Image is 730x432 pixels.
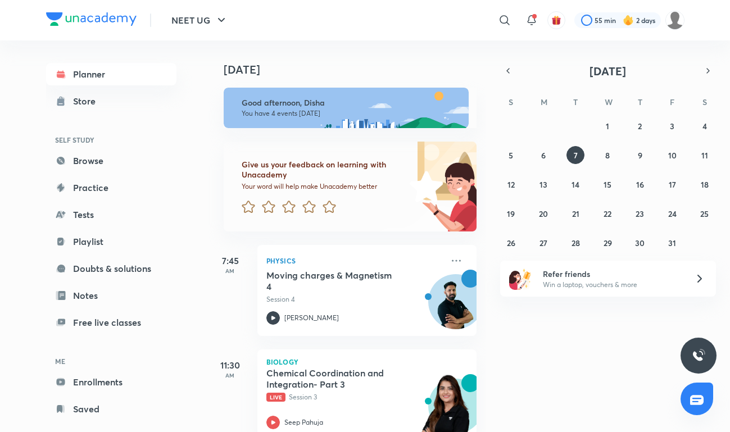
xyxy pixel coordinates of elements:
abbr: October 31, 2025 [668,238,676,248]
a: Practice [46,176,176,199]
p: [PERSON_NAME] [284,313,339,323]
a: Planner [46,63,176,85]
abbr: Monday [541,97,547,107]
button: October 17, 2025 [663,175,681,193]
button: October 7, 2025 [566,146,584,164]
abbr: October 16, 2025 [636,179,644,190]
button: October 3, 2025 [663,117,681,135]
abbr: October 1, 2025 [606,121,609,131]
h5: Moving charges & Magnetism 4 [266,270,406,292]
button: October 2, 2025 [631,117,649,135]
abbr: October 12, 2025 [507,179,515,190]
a: Free live classes [46,311,176,334]
abbr: October 27, 2025 [539,238,547,248]
p: Biology [266,358,468,365]
img: Avatar [429,280,483,334]
button: October 24, 2025 [663,204,681,222]
h5: 11:30 [208,358,253,372]
span: Live [266,393,285,402]
abbr: October 28, 2025 [572,238,580,248]
abbr: October 13, 2025 [539,179,547,190]
button: October 30, 2025 [631,234,649,252]
abbr: October 24, 2025 [668,208,677,219]
abbr: October 23, 2025 [636,208,644,219]
button: October 4, 2025 [696,117,714,135]
button: NEET UG [165,9,235,31]
abbr: October 26, 2025 [507,238,515,248]
abbr: October 10, 2025 [668,150,677,161]
a: Playlist [46,230,176,253]
button: [DATE] [516,63,700,79]
abbr: October 29, 2025 [604,238,612,248]
button: October 1, 2025 [598,117,616,135]
h5: 7:45 [208,254,253,267]
button: October 25, 2025 [696,204,714,222]
abbr: October 25, 2025 [700,208,709,219]
abbr: October 22, 2025 [604,208,611,219]
button: October 13, 2025 [534,175,552,193]
abbr: Thursday [638,97,642,107]
img: feedback_image [371,142,477,231]
h6: SELF STUDY [46,130,176,149]
button: avatar [547,11,565,29]
button: October 23, 2025 [631,204,649,222]
a: Tests [46,203,176,226]
a: Saved [46,398,176,420]
button: October 9, 2025 [631,146,649,164]
p: You have 4 events [DATE] [242,109,459,118]
button: October 20, 2025 [534,204,552,222]
h6: Good afternoon, Disha [242,98,459,108]
abbr: October 20, 2025 [539,208,548,219]
button: October 12, 2025 [502,175,520,193]
p: Physics [266,254,443,267]
p: Your word will help make Unacademy better [242,182,406,191]
button: October 10, 2025 [663,146,681,164]
button: October 14, 2025 [566,175,584,193]
img: ttu [692,349,705,362]
p: Seep Pahuja [284,417,323,428]
h6: Give us your feedback on learning with Unacademy [242,160,406,180]
button: October 22, 2025 [598,204,616,222]
button: October 15, 2025 [598,175,616,193]
abbr: October 7, 2025 [574,150,578,161]
button: October 31, 2025 [663,234,681,252]
button: October 16, 2025 [631,175,649,193]
a: Notes [46,284,176,307]
abbr: Saturday [702,97,707,107]
abbr: Tuesday [573,97,578,107]
h6: Refer friends [543,268,681,280]
button: October 26, 2025 [502,234,520,252]
abbr: October 30, 2025 [635,238,645,248]
abbr: October 14, 2025 [572,179,579,190]
h5: Chemical Coordination and Integration- Part 3 [266,367,406,390]
abbr: October 3, 2025 [670,121,674,131]
p: Win a laptop, vouchers & more [543,280,681,290]
button: October 28, 2025 [566,234,584,252]
img: avatar [551,15,561,25]
img: Disha C [665,11,684,30]
img: streak [623,15,634,26]
button: October 5, 2025 [502,146,520,164]
button: October 27, 2025 [534,234,552,252]
a: Browse [46,149,176,172]
a: Store [46,90,176,112]
button: October 8, 2025 [598,146,616,164]
p: AM [208,372,253,379]
p: AM [208,267,253,274]
img: referral [509,267,532,290]
abbr: October 8, 2025 [605,150,610,161]
button: October 6, 2025 [534,146,552,164]
abbr: Wednesday [605,97,613,107]
img: afternoon [224,88,469,128]
p: Session 4 [266,294,443,304]
abbr: October 17, 2025 [669,179,676,190]
a: Doubts & solutions [46,257,176,280]
abbr: October 4, 2025 [702,121,707,131]
div: Store [73,94,102,108]
span: [DATE] [590,63,626,79]
abbr: October 9, 2025 [638,150,642,161]
abbr: October 15, 2025 [604,179,611,190]
button: October 29, 2025 [598,234,616,252]
abbr: October 21, 2025 [572,208,579,219]
button: October 21, 2025 [566,204,584,222]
